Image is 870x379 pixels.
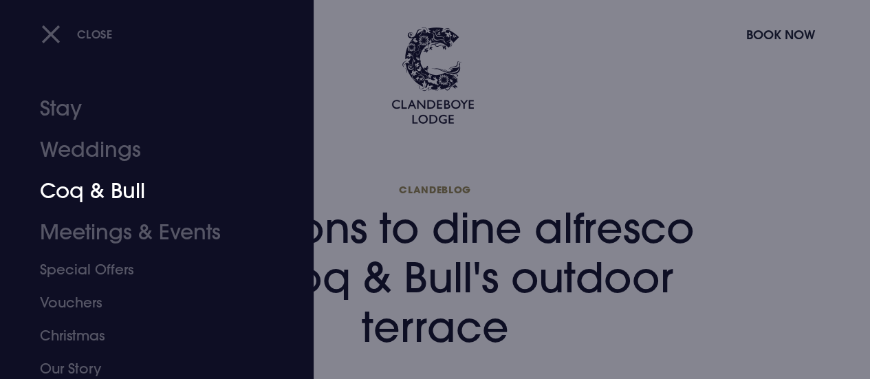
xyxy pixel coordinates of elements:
a: Vouchers [40,286,255,319]
a: Coq & Bull [40,171,255,212]
a: Meetings & Events [40,212,255,253]
a: Weddings [40,129,255,171]
a: Special Offers [40,253,255,286]
button: Close [41,20,113,48]
a: Stay [40,88,255,129]
a: Christmas [40,319,255,352]
span: Close [77,27,113,41]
